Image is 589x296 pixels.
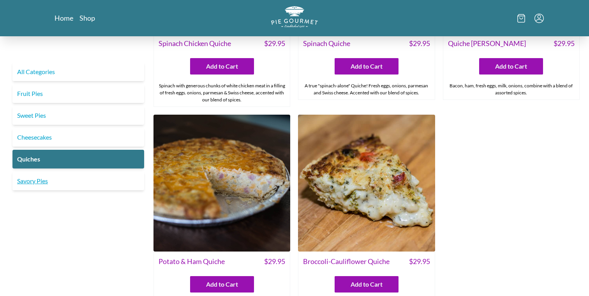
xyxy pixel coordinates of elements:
button: Add to Cart [335,276,399,292]
a: Shop [79,13,95,23]
a: Logo [271,6,318,30]
button: Add to Cart [335,58,399,74]
button: Menu [534,14,544,23]
span: Add to Cart [206,62,238,71]
a: Fruit Pies [12,84,144,103]
img: logo [271,6,318,28]
span: Add to Cart [495,62,527,71]
a: All Categories [12,62,144,81]
div: A true "spinach-alone" Quiche! Fresh eggs, onions, parmesan and Swiss cheese. Accented with our b... [298,79,434,99]
span: $ 29.95 [409,38,430,49]
a: Quiches [12,150,144,168]
a: Sweet Pies [12,106,144,125]
span: $ 29.95 [264,38,285,49]
span: $ 29.95 [264,256,285,267]
a: Home [55,13,73,23]
button: Add to Cart [479,58,543,74]
a: Savory Pies [12,172,144,190]
span: Broccoli-Cauliflower Quiche [303,256,390,267]
span: Spinach Quiche [303,38,350,49]
img: Potato & Ham Quiche [153,115,290,252]
div: Spinach with generous chunks of white chicken meat in a filling of fresh eggs. onions, parmesan &... [154,79,290,106]
span: Add to Cart [351,280,383,289]
span: Add to Cart [206,280,238,289]
button: Add to Cart [190,58,254,74]
span: Spinach Chicken Quiche [159,38,231,49]
div: Bacon, ham, fresh eggs, milk, onions, combine with a blend of assorted spices. [443,79,579,99]
span: Potato & Ham Quiche [159,256,225,267]
span: Add to Cart [351,62,383,71]
img: Broccoli-Cauliflower Quiche [298,115,435,252]
span: $ 29.95 [554,38,575,49]
a: Cheesecakes [12,128,144,147]
span: Quiche [PERSON_NAME] [448,38,526,49]
button: Add to Cart [190,276,254,292]
span: $ 29.95 [409,256,430,267]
